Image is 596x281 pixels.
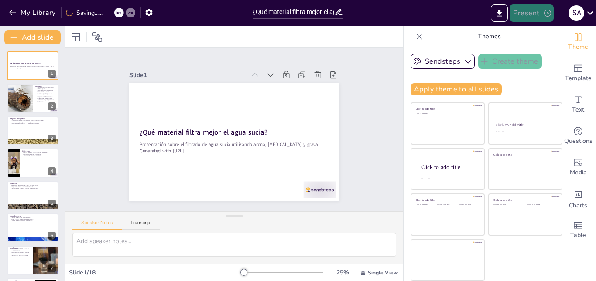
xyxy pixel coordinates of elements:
[72,220,122,230] button: Speaker Notes
[22,155,56,157] p: Fomentar la conciencia ambiental.
[568,42,588,52] span: Theme
[569,4,584,22] button: S A
[569,5,584,21] div: S A
[22,150,56,152] p: Objetivos
[478,54,542,69] button: Create theme
[561,26,596,58] div: Change the overall theme
[561,183,596,214] div: Add charts and graphs
[122,220,161,230] button: Transcript
[10,118,56,120] p: Pregunta e Hipótesis
[368,269,398,276] span: Single View
[565,74,592,83] span: Template
[69,30,83,44] div: Layout
[416,204,435,206] div: Click to add text
[233,96,242,224] strong: ¿Qué material filtra mejor el agua sucia?
[35,86,56,89] p: La contaminación del agua es un problema global.
[496,131,554,133] div: Click to add text
[572,105,584,115] span: Text
[416,107,478,111] div: Click to add title
[10,186,56,188] p: El agua sucia simula la contaminación real.
[35,96,56,99] p: Comprender el filtrado de agua puede ser una solución viable.
[437,204,457,206] div: Click to add text
[48,200,56,207] div: 5
[69,268,240,277] div: Slide 1 / 18
[561,214,596,246] div: Add a table
[10,255,30,258] p: Los resultados ayudan a validar la hipótesis.
[411,83,502,95] button: Apply theme to all slides
[10,215,56,217] p: Procedimiento
[527,204,555,206] div: Click to add text
[246,35,252,224] p: Presentación sobre el filtrado de agua sucia utilizando arena, [MEDICAL_DATA] y grava.
[510,4,553,22] button: Present
[10,62,41,64] strong: ¿Qué material filtra mejor el agua sucia?
[10,121,56,123] p: La hipótesis es que el [MEDICAL_DATA] será el más efectivo.
[7,246,58,274] div: 7
[10,184,56,186] p: Necesitamos botellas, arena, grava y [MEDICAL_DATA].
[10,218,56,220] p: Montar el filtro con los materiales en capas.
[4,30,61,44] button: Add slide
[92,32,103,42] span: Position
[561,152,596,183] div: Add images, graphics, shapes or video
[459,204,478,206] div: Click to add text
[561,120,596,152] div: Get real-time input from your audience
[411,54,475,69] button: Sendsteps
[22,153,56,155] p: Comparar resultados visualmente.
[7,84,58,112] div: 2
[493,152,556,156] div: Click to add title
[22,152,56,154] p: Evaluar la efectividad de diferentes materiales.
[10,217,56,218] p: Preparar materiales es el primer paso.
[10,220,56,222] p: Filtrar el agua sucia y observar resultados.
[48,167,56,175] div: 4
[66,9,103,17] div: Saving......
[564,136,593,146] span: Questions
[426,26,552,47] p: Themes
[10,248,30,251] p: Gráfico [PERSON_NAME] muestra la claridad del agua.
[35,85,56,88] p: Problema
[332,268,353,277] div: 25 %
[10,123,56,125] p: Exploraremos los resultados y la validez de la hipótesis.
[416,198,478,202] div: Click to add title
[48,102,56,110] div: 2
[10,67,56,69] p: Generated with [URL]
[48,135,56,142] div: 3
[493,204,521,206] div: Click to add text
[35,99,56,102] p: La calidad del agua impacta en la salud pública.
[7,6,59,20] button: My Library
[48,264,56,272] div: 7
[569,201,587,210] span: Charts
[7,213,58,242] div: 6
[35,89,56,92] p: La investigación de métodos de filtrado casero es crucial.
[252,35,259,224] p: Generated with [URL]
[7,181,58,210] div: 5
[7,149,58,177] div: 4
[493,198,556,202] div: Click to add title
[421,178,476,180] div: Click to add body
[421,164,477,171] div: Click to add title
[570,230,586,240] span: Table
[10,66,56,68] p: Presentación sobre el filtrado de agua sucia utilizando arena, [MEDICAL_DATA] y grava.
[175,119,184,235] div: Slide 1
[491,4,508,22] button: Export to PowerPoint
[48,70,56,78] div: 1
[10,182,56,185] p: Materiales
[561,89,596,120] div: Add text boxes
[570,168,587,177] span: Media
[253,6,334,18] input: Insert title
[10,187,56,189] p: Las ilustraciones ayudan a visualizar el experimento.
[416,113,478,115] div: Click to add text
[561,58,596,89] div: Add ready made slides
[496,122,554,128] div: Click to add title
[35,92,56,95] p: El acceso a agua limpia es un derecho humano.
[48,232,56,240] div: 6
[10,119,56,121] p: La pregunta central es: ¿Qué material filtra mejor el agua sucia?
[10,252,30,255] p: Imágenes comparativas resaltan los cambios.
[7,51,58,80] div: 1
[7,116,58,145] div: 3
[10,247,30,250] p: Resultados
